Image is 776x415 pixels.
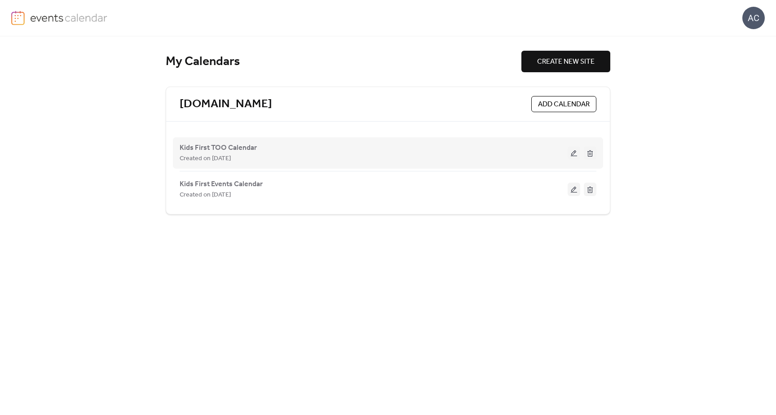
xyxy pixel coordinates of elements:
a: Kids First Events Calendar [180,182,263,187]
span: Created on [DATE] [180,190,231,201]
a: Kids First TOO Calendar [180,145,257,150]
span: ADD CALENDAR [538,99,590,110]
img: logo-type [30,11,108,24]
button: ADD CALENDAR [531,96,596,112]
span: Kids First TOO Calendar [180,143,257,153]
span: Created on [DATE] [180,153,231,164]
button: CREATE NEW SITE [521,51,610,72]
div: AC [742,7,765,29]
img: logo [11,11,25,25]
span: CREATE NEW SITE [537,57,595,67]
span: Kids First Events Calendar [180,179,263,190]
a: [DOMAIN_NAME] [180,97,272,112]
div: My Calendars [166,54,521,70]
